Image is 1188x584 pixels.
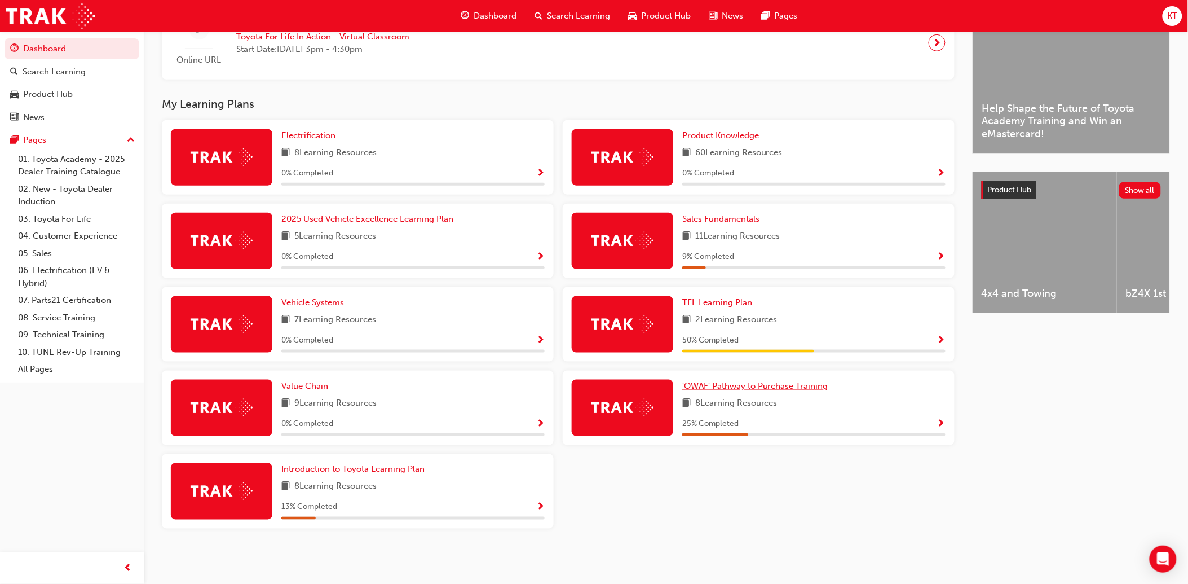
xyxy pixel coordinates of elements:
[937,336,946,346] span: Show Progress
[682,146,691,160] span: book-icon
[988,185,1032,195] span: Product Hub
[162,98,955,111] h3: My Learning Plans
[236,43,409,56] span: Start Date: [DATE] 3pm - 4:30pm
[682,296,757,309] a: TFL Learning Plan
[536,333,545,348] button: Show Progress
[5,130,139,151] button: Pages
[14,292,139,309] a: 07. Parts21 Certification
[281,251,333,264] span: 0 % Completed
[937,252,946,262] span: Show Progress
[682,251,734,264] span: 9 % Completed
[23,134,46,147] div: Pages
[536,252,545,262] span: Show Progress
[5,107,139,128] a: News
[682,313,691,327] span: book-icon
[682,381,828,391] span: 'OWAF' Pathway to Purchase Training
[591,399,653,416] img: Trak
[14,361,139,378] a: All Pages
[682,297,752,308] span: TFL Learning Plan
[774,10,797,23] span: Pages
[14,151,139,181] a: 01. Toyota Academy - 2025 Dealer Training Catalogue
[5,84,139,105] a: Product Hub
[461,9,469,23] span: guage-icon
[14,181,139,210] a: 02. New - Toyota Dealer Induction
[14,309,139,327] a: 08. Service Training
[281,214,453,224] span: 2025 Used Vehicle Excellence Learning Plan
[682,397,691,411] span: book-icon
[171,15,946,71] a: Online URLToyota For Life In Action - Virtual ClassroomStart Date:[DATE] 3pm - 4:30pm
[14,210,139,228] a: 03. Toyota For Life
[682,213,764,226] a: Sales Fundamentals
[5,38,139,59] a: Dashboard
[695,397,778,411] span: 8 Learning Resources
[695,313,778,327] span: 2 Learning Resources
[536,417,545,431] button: Show Progress
[700,5,752,28] a: news-iconNews
[281,480,290,494] span: book-icon
[641,10,691,23] span: Product Hub
[937,419,946,429] span: Show Progress
[591,315,653,333] img: Trak
[695,146,783,160] span: 60 Learning Resources
[452,5,525,28] a: guage-iconDashboard
[535,9,542,23] span: search-icon
[722,10,743,23] span: News
[982,287,1107,300] span: 4x4 and Towing
[5,36,139,130] button: DashboardSearch LearningProduct HubNews
[682,167,734,180] span: 0 % Completed
[973,172,1116,313] a: 4x4 and Towing
[10,113,19,123] span: news-icon
[682,129,763,142] a: Product Knowledge
[695,230,780,244] span: 11 Learning Resources
[191,315,253,333] img: Trak
[536,419,545,429] span: Show Progress
[23,65,86,78] div: Search Learning
[281,130,335,140] span: Electrification
[1163,6,1182,26] button: KT
[536,166,545,181] button: Show Progress
[14,227,139,245] a: 04. Customer Experience
[281,213,458,226] a: 2025 Used Vehicle Excellence Learning Plan
[937,166,946,181] button: Show Progress
[10,67,18,77] span: search-icon
[536,169,545,179] span: Show Progress
[127,133,135,148] span: up-icon
[14,262,139,292] a: 06. Electrification (EV & Hybrid)
[982,102,1160,140] span: Help Shape the Future of Toyota Academy Training and Win an eMastercard!
[281,501,337,514] span: 13 % Completed
[14,344,139,361] a: 10. TUNE Rev-Up Training
[709,9,717,23] span: news-icon
[294,397,377,411] span: 9 Learning Resources
[937,250,946,264] button: Show Progress
[536,500,545,515] button: Show Progress
[591,232,653,249] img: Trak
[281,334,333,347] span: 0 % Completed
[591,148,653,166] img: Trak
[6,3,95,29] img: Trak
[281,380,333,393] a: Value Chain
[281,313,290,327] span: book-icon
[682,130,759,140] span: Product Knowledge
[5,62,139,82] a: Search Learning
[294,230,376,244] span: 5 Learning Resources
[191,399,253,416] img: Trak
[982,181,1161,199] a: Product HubShow all
[682,334,739,347] span: 50 % Completed
[281,418,333,431] span: 0 % Completed
[124,561,133,576] span: prev-icon
[619,5,700,28] a: car-iconProduct Hub
[536,503,545,513] span: Show Progress
[474,10,516,23] span: Dashboard
[10,90,19,100] span: car-icon
[10,44,19,54] span: guage-icon
[536,250,545,264] button: Show Progress
[294,313,376,327] span: 7 Learning Resources
[682,418,739,431] span: 25 % Completed
[547,10,610,23] span: Search Learning
[1119,182,1161,199] button: Show all
[14,245,139,262] a: 05. Sales
[191,232,253,249] img: Trak
[536,336,545,346] span: Show Progress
